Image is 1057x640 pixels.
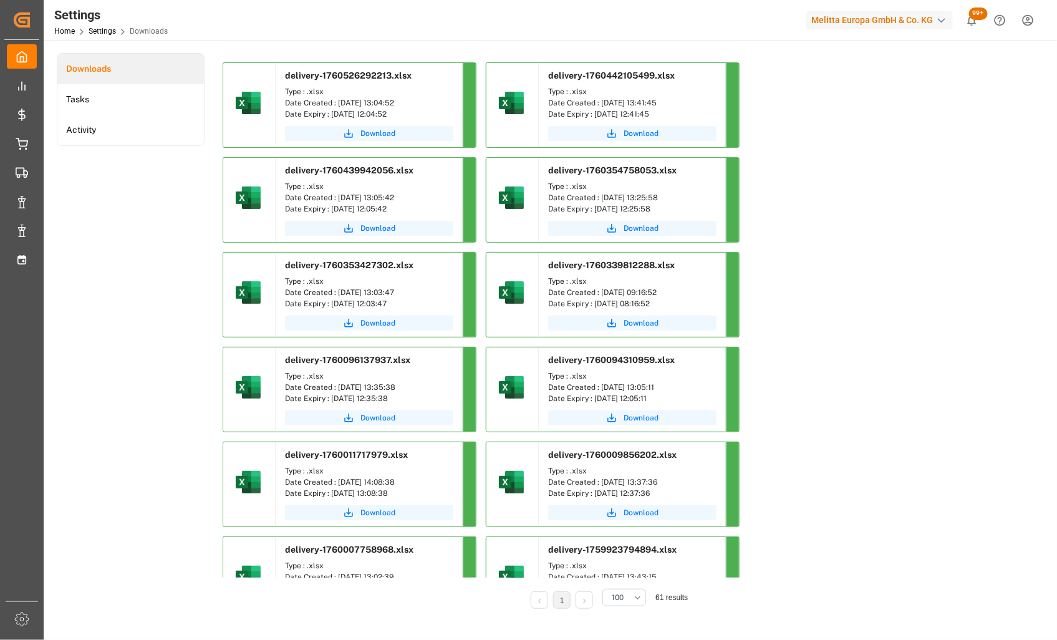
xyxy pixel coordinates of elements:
div: Date Created : [DATE] 13:02:39 [285,571,453,583]
div: Type : .xlsx [548,181,717,192]
div: Date Created : [DATE] 13:05:11 [548,382,717,393]
div: Type : .xlsx [548,86,717,97]
button: Download [548,221,717,236]
div: Date Created : [DATE] 13:35:38 [285,382,453,393]
button: Download [548,126,717,141]
span: 100 [612,592,624,603]
div: Date Expiry : [DATE] 08:16:52 [548,298,717,309]
span: Download [624,128,659,139]
button: show 101 new notifications [958,6,986,34]
img: microsoft-excel-2019--v1.png [233,88,263,118]
span: Download [360,412,395,424]
span: Download [624,412,659,424]
div: Date Created : [DATE] 09:16:52 [548,287,717,298]
a: Settings [89,27,116,36]
div: Date Created : [DATE] 14:08:38 [285,477,453,488]
button: Download [285,410,453,425]
button: Download [285,505,453,520]
a: Home [54,27,75,36]
a: Download [285,316,453,331]
div: Settings [54,6,168,24]
img: microsoft-excel-2019--v1.png [496,562,526,592]
div: Date Created : [DATE] 13:05:42 [285,192,453,203]
div: Type : .xlsx [285,86,453,97]
div: Melitta Europa GmbH & Co. KG [806,11,953,29]
span: delivery-1760339812288.xlsx [548,260,675,270]
span: delivery-1760354758053.xlsx [548,165,677,175]
span: Download [624,318,659,329]
button: open menu [602,589,646,606]
div: Date Created : [DATE] 13:03:47 [285,287,453,298]
div: Date Created : [DATE] 13:25:58 [548,192,717,203]
li: Next Page [576,591,593,609]
div: Date Created : [DATE] 13:41:45 [548,97,717,109]
span: Download [360,318,395,329]
div: Type : .xlsx [285,276,453,287]
span: Download [624,507,659,518]
div: Date Expiry : [DATE] 12:37:36 [548,488,717,499]
div: Type : .xlsx [285,560,453,571]
li: Previous Page [531,591,548,609]
span: Download [360,128,395,139]
div: Type : .xlsx [548,276,717,287]
div: Type : .xlsx [285,465,453,477]
div: Date Created : [DATE] 13:37:36 [548,477,717,488]
div: Type : .xlsx [548,560,717,571]
span: delivery-1760442105499.xlsx [548,70,675,80]
button: Download [548,410,717,425]
div: Date Expiry : [DATE] 12:35:38 [285,393,453,404]
button: Download [285,221,453,236]
a: Activity [57,115,204,145]
img: microsoft-excel-2019--v1.png [233,183,263,213]
span: 99+ [969,7,988,20]
span: delivery-1760011717979.xlsx [285,450,408,460]
div: Date Expiry : [DATE] 12:03:47 [285,298,453,309]
span: Download [360,507,395,518]
span: delivery-1760007758968.xlsx [285,545,413,555]
img: microsoft-excel-2019--v1.png [496,278,526,308]
a: Downloads [57,54,204,84]
span: delivery-1760094310959.xlsx [548,355,675,365]
button: Download [548,316,717,331]
div: Date Created : [DATE] 13:04:52 [285,97,453,109]
span: delivery-1760009856202.xlsx [548,450,677,460]
div: Type : .xlsx [285,181,453,192]
button: Help Center [986,6,1014,34]
span: 61 results [655,593,688,602]
div: Date Expiry : [DATE] 12:05:42 [285,203,453,215]
button: Download [285,126,453,141]
div: Date Created : [DATE] 13:43:15 [548,571,717,583]
img: microsoft-excel-2019--v1.png [233,278,263,308]
span: delivery-1759923794894.xlsx [548,545,677,555]
img: microsoft-excel-2019--v1.png [496,467,526,497]
a: 1 [560,596,564,605]
span: Download [360,223,395,234]
button: Download [548,505,717,520]
img: microsoft-excel-2019--v1.png [233,372,263,402]
img: microsoft-excel-2019--v1.png [496,372,526,402]
div: Date Expiry : [DATE] 12:25:58 [548,203,717,215]
div: Type : .xlsx [285,371,453,382]
img: microsoft-excel-2019--v1.png [233,467,263,497]
img: microsoft-excel-2019--v1.png [496,183,526,213]
div: Date Expiry : [DATE] 13:08:38 [285,488,453,499]
button: Melitta Europa GmbH & Co. KG [806,8,958,32]
a: Tasks [57,84,204,115]
span: Download [624,223,659,234]
span: delivery-1760096137937.xlsx [285,355,410,365]
div: Type : .xlsx [548,465,717,477]
div: Date Expiry : [DATE] 12:41:45 [548,109,717,120]
span: delivery-1760353427302.xlsx [285,260,413,270]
